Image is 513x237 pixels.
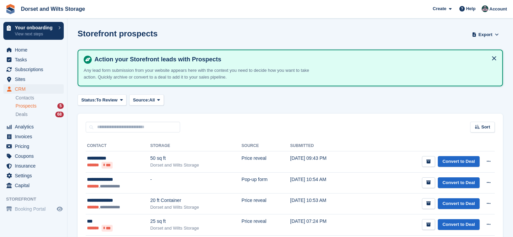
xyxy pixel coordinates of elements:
[18,3,88,14] a: Dorset and Wilts Storage
[15,151,55,161] span: Coupons
[241,193,290,214] td: Price reveal
[241,172,290,193] td: Pop-up form
[290,193,358,214] td: [DATE] 10:53 AM
[3,204,64,214] a: menu
[3,84,64,94] a: menu
[86,141,150,151] th: Contact
[3,132,64,141] a: menu
[16,103,36,109] span: Prospects
[482,5,488,12] img: Steph Chick
[149,97,155,103] span: All
[78,29,158,38] h1: Storefront prospects
[150,197,241,204] div: 20 ft Container
[96,97,117,103] span: To Review
[15,171,55,180] span: Settings
[3,55,64,64] a: menu
[150,204,241,211] div: Dorset and Wilts Storage
[150,162,241,169] div: Dorset and Wilts Storage
[133,97,149,103] span: Source:
[15,75,55,84] span: Sites
[3,22,64,40] a: Your onboarding View next steps
[241,214,290,235] td: Price reveal
[3,151,64,161] a: menu
[6,196,67,203] span: Storefront
[438,198,480,209] a: Convert to Deal
[15,181,55,190] span: Capital
[5,4,16,14] img: stora-icon-8386f47178a22dfd0bd8f6a31ec36ba5ce8667c1dd55bd0f319d3a0aa187defe.svg
[150,172,241,193] td: -
[3,65,64,74] a: menu
[15,55,55,64] span: Tasks
[16,95,64,101] a: Contacts
[438,219,480,230] a: Convert to Deal
[479,31,492,38] span: Export
[481,124,490,130] span: Sort
[150,141,241,151] th: Storage
[55,112,64,117] div: 68
[290,214,358,235] td: [DATE] 07:24 PM
[290,172,358,193] td: [DATE] 10:54 AM
[57,103,64,109] div: 5
[241,141,290,151] th: Source
[290,151,358,173] td: [DATE] 09:43 PM
[3,142,64,151] a: menu
[150,218,241,225] div: 25 sq ft
[78,94,126,106] button: Status: To Review
[16,111,64,118] a: Deals 68
[241,151,290,173] td: Price reveal
[56,205,64,213] a: Preview store
[81,97,96,103] span: Status:
[15,161,55,171] span: Insurance
[15,25,55,30] p: Your onboarding
[150,225,241,232] div: Dorset and Wilts Storage
[489,6,507,12] span: Account
[3,161,64,171] a: menu
[290,141,358,151] th: Submitted
[3,181,64,190] a: menu
[15,122,55,131] span: Analytics
[438,177,480,188] a: Convert to Deal
[16,102,64,110] a: Prospects 5
[3,122,64,131] a: menu
[15,204,55,214] span: Booking Portal
[433,5,446,12] span: Create
[92,56,497,63] h4: Action your Storefront leads with Prospects
[15,45,55,55] span: Home
[15,84,55,94] span: CRM
[15,65,55,74] span: Subscriptions
[150,155,241,162] div: 50 sq ft
[466,5,476,12] span: Help
[15,31,55,37] p: View next steps
[3,75,64,84] a: menu
[15,132,55,141] span: Invoices
[16,111,28,118] span: Deals
[129,94,164,106] button: Source: All
[84,67,320,80] p: Any lead form submission from your website appears here with the context you need to decide how y...
[15,142,55,151] span: Pricing
[471,29,500,40] button: Export
[438,156,480,167] a: Convert to Deal
[3,45,64,55] a: menu
[3,171,64,180] a: menu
